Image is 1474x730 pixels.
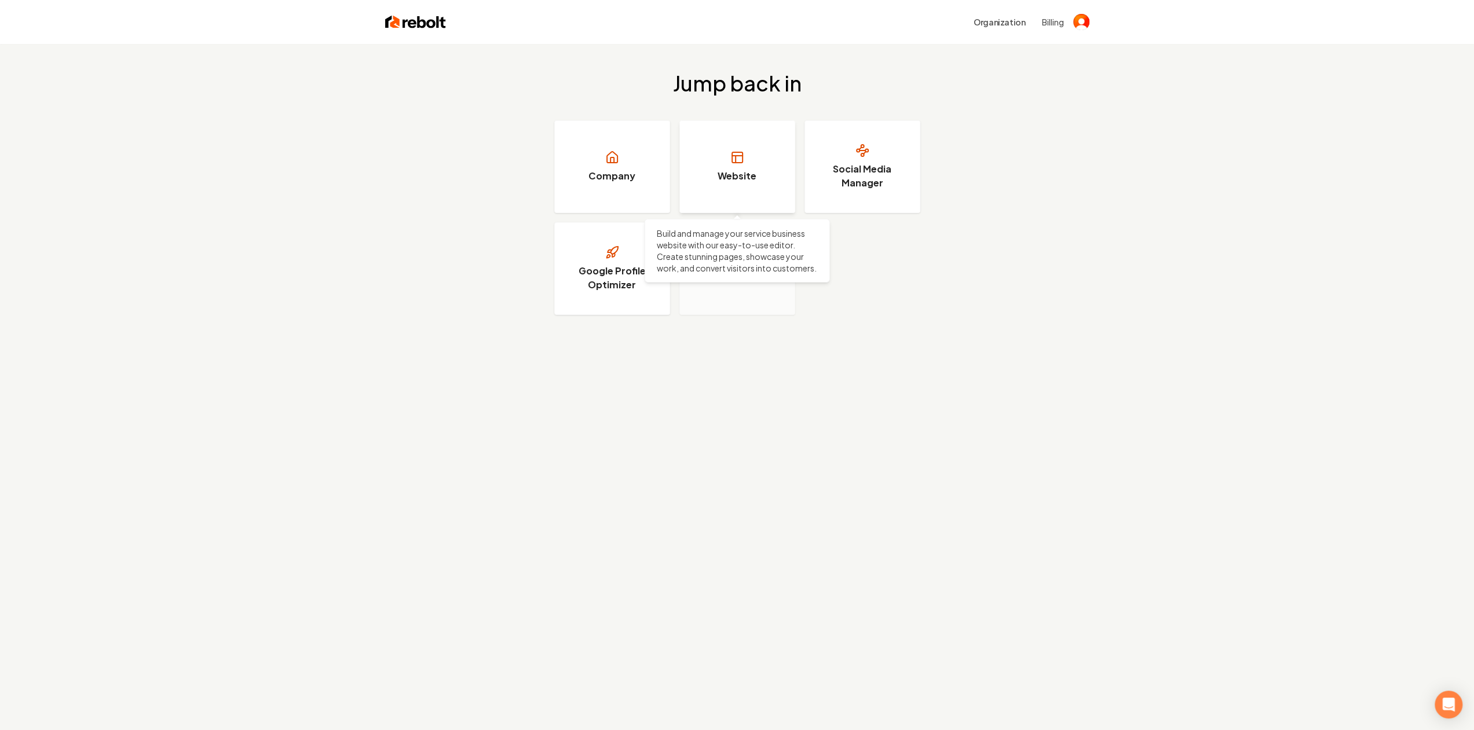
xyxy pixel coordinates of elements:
button: Organization [967,12,1033,32]
h2: Jump back in [673,72,802,95]
button: Billing [1042,16,1064,28]
h3: Company [588,169,635,183]
button: Open user button [1073,14,1089,30]
a: Social Media Manager [804,120,920,213]
a: Company [554,120,670,213]
img: Rebolt Logo [385,14,446,30]
h3: Website [718,169,756,183]
div: Open Intercom Messenger [1435,691,1462,718]
h3: Social Media Manager [819,162,906,190]
h3: Google Profile Optimizer [569,264,656,292]
p: Build and manage your service business website with our easy-to-use editor. Create stunning pages... [657,228,818,274]
a: Website [679,120,795,213]
a: Google Profile Optimizer [554,222,670,315]
img: 's logo [1073,14,1089,30]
